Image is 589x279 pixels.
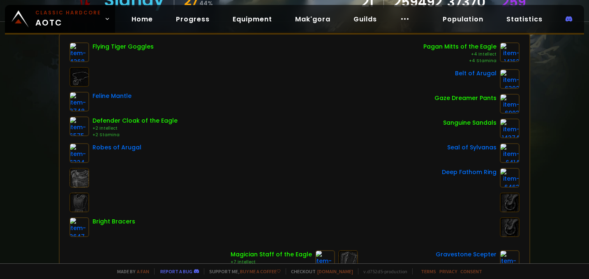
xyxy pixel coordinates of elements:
a: Privacy [439,268,457,274]
div: +4 Stamina [423,58,497,64]
div: +2 Intellect [92,125,178,132]
div: Gaze Dreamer Pants [434,94,497,102]
small: Classic Hardcore [35,9,101,16]
a: Terms [421,268,436,274]
a: Home [125,11,159,28]
span: Checkout [286,268,353,274]
div: Feline Mantle [92,92,132,100]
img: item-2077 [315,250,335,270]
a: Guilds [347,11,383,28]
img: item-6903 [500,94,520,114]
span: Support me, [204,268,281,274]
div: Flying Tiger Goggles [92,42,154,51]
img: item-6575 [69,116,89,136]
div: Bright Bracers [92,217,135,226]
div: Pagan Mitts of the Eagle [423,42,497,51]
span: Made by [112,268,149,274]
div: +4 Intellect [423,51,497,58]
div: Robes of Arugal [92,143,141,152]
div: Seal of Sylvanas [447,143,497,152]
img: item-4368 [69,42,89,62]
a: Consent [460,268,482,274]
a: Mak'gora [289,11,337,28]
img: item-6392 [500,69,520,89]
a: Buy me a coffee [240,268,281,274]
div: Deep Fathom Ring [442,168,497,177]
a: a fan [137,268,149,274]
a: Classic HardcoreAOTC [5,5,115,33]
img: item-14374 [500,119,520,138]
div: Magician Staff of the Eagle [231,250,312,259]
a: Equipment [226,11,279,28]
img: item-3647 [69,217,89,237]
img: item-14162 [500,42,520,62]
div: Belt of Arugal [455,69,497,78]
div: +7 Intellect [231,259,312,265]
img: item-6463 [500,168,520,188]
a: [DOMAIN_NAME] [317,268,353,274]
a: Population [436,11,490,28]
div: Defender Cloak of the Eagle [92,116,178,125]
a: Progress [169,11,216,28]
div: Sanguine Sandals [443,119,497,127]
img: item-6414 [500,143,520,163]
div: Gravestone Scepter [436,250,497,259]
a: Statistics [500,11,549,28]
div: +2 Stamina [92,132,178,138]
span: v. d752d5 - production [358,268,407,274]
img: item-3748 [69,92,89,112]
img: item-7001 [500,250,520,270]
span: AOTC [35,9,101,29]
img: item-6324 [69,143,89,163]
a: Report a bug [160,268,192,274]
